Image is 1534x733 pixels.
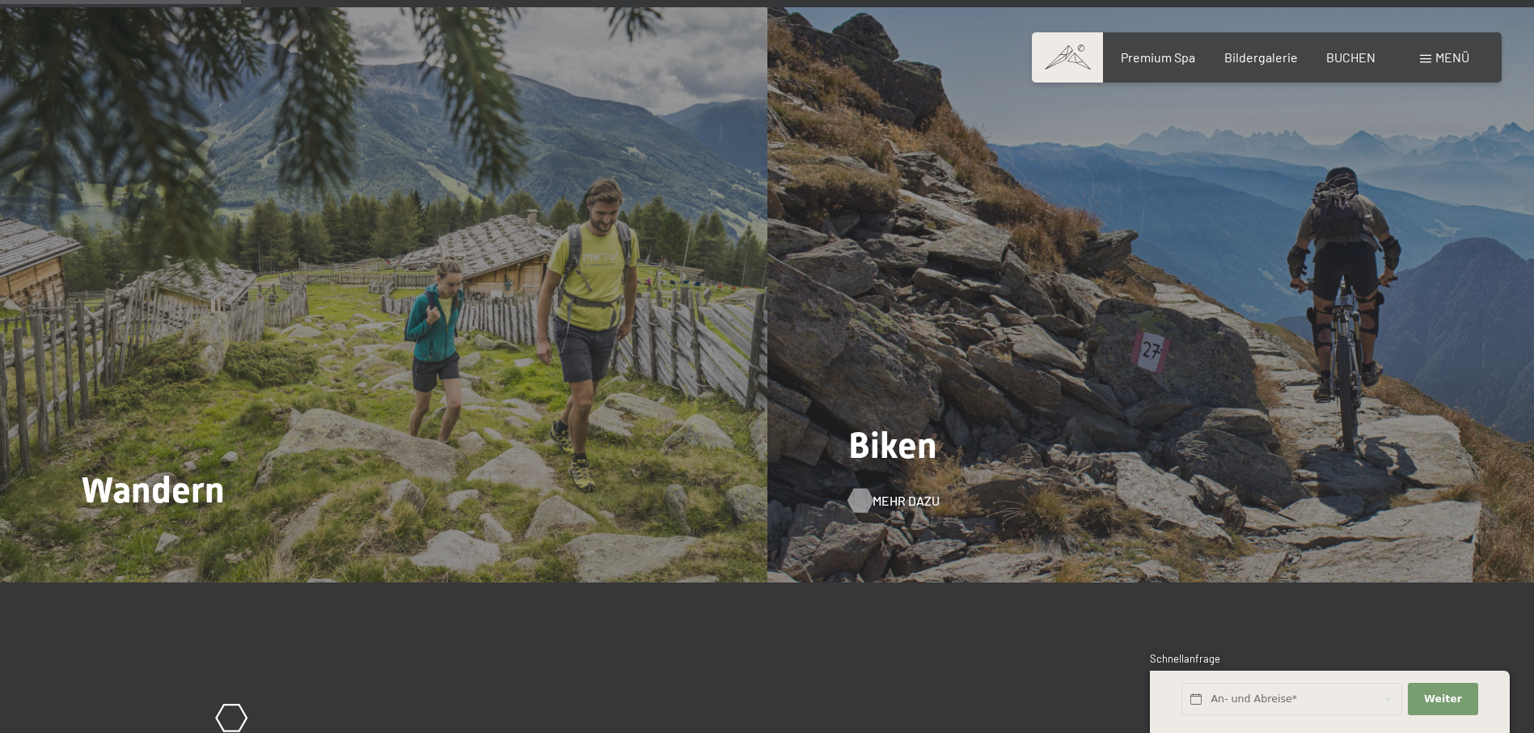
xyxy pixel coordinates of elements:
a: Premium Spa [1121,49,1195,65]
a: Bildergalerie [1224,49,1298,65]
span: Menü [1435,49,1469,65]
span: Mehr dazu [873,492,940,510]
span: Wandern [81,468,225,511]
a: Mehr dazu [848,492,923,510]
a: BUCHEN [1326,49,1376,65]
button: Weiter [1408,683,1477,716]
span: Weiter [1424,692,1462,706]
span: Schnellanfrage [1150,652,1220,665]
span: Biken [848,424,937,467]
